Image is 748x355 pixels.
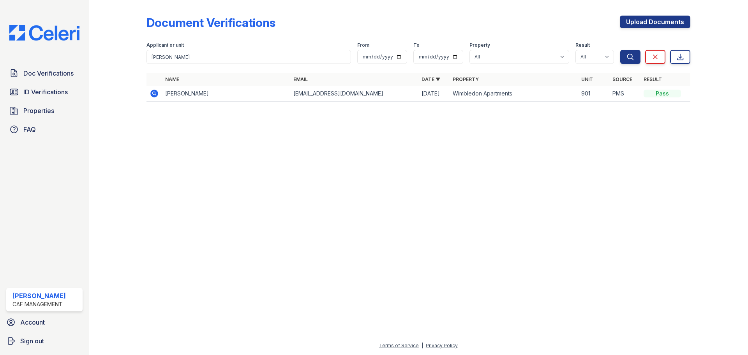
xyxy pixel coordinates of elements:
label: To [413,42,420,48]
td: PMS [609,86,640,102]
span: ID Verifications [23,87,68,97]
a: Upload Documents [620,16,690,28]
a: Account [3,314,86,330]
a: Privacy Policy [426,343,458,348]
a: Date ▼ [422,76,440,82]
label: Applicant or unit [146,42,184,48]
div: CAF Management [12,300,66,308]
a: Property [453,76,479,82]
td: 901 [578,86,609,102]
td: Wimbledon Apartments [450,86,578,102]
div: Document Verifications [146,16,275,30]
a: FAQ [6,122,83,137]
td: [DATE] [418,86,450,102]
a: Unit [581,76,593,82]
label: Property [469,42,490,48]
label: Result [575,42,590,48]
div: [PERSON_NAME] [12,291,66,300]
label: From [357,42,369,48]
span: Doc Verifications [23,69,74,78]
a: Email [293,76,308,82]
img: CE_Logo_Blue-a8612792a0a2168367f1c8372b55b34899dd931a85d93a1a3d3e32e68fde9ad4.png [3,25,86,41]
span: Account [20,318,45,327]
a: ID Verifications [6,84,83,100]
div: Pass [644,90,681,97]
a: Name [165,76,179,82]
a: Properties [6,103,83,118]
a: Sign out [3,333,86,349]
td: [EMAIL_ADDRESS][DOMAIN_NAME] [290,86,418,102]
a: Doc Verifications [6,65,83,81]
a: Result [644,76,662,82]
div: | [422,343,423,348]
input: Search by name, email, or unit number [146,50,351,64]
td: [PERSON_NAME] [162,86,290,102]
a: Source [612,76,632,82]
a: Terms of Service [379,343,419,348]
span: FAQ [23,125,36,134]
span: Sign out [20,336,44,346]
span: Properties [23,106,54,115]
